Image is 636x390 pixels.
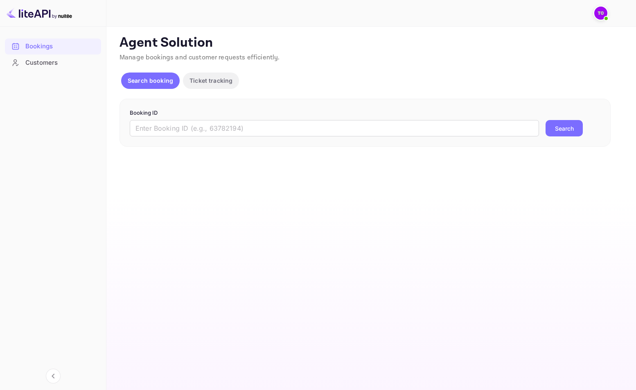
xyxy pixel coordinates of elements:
[7,7,72,20] img: LiteAPI logo
[546,120,583,136] button: Search
[25,58,97,68] div: Customers
[5,55,101,70] a: Customers
[594,7,607,20] img: Traveloka3PS 02
[189,76,232,85] p: Ticket tracking
[46,369,61,383] button: Collapse navigation
[130,109,600,117] p: Booking ID
[120,53,280,62] span: Manage bookings and customer requests efficiently.
[120,35,621,51] p: Agent Solution
[5,39,101,54] a: Bookings
[5,55,101,71] div: Customers
[128,76,173,85] p: Search booking
[25,42,97,51] div: Bookings
[130,120,539,136] input: Enter Booking ID (e.g., 63782194)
